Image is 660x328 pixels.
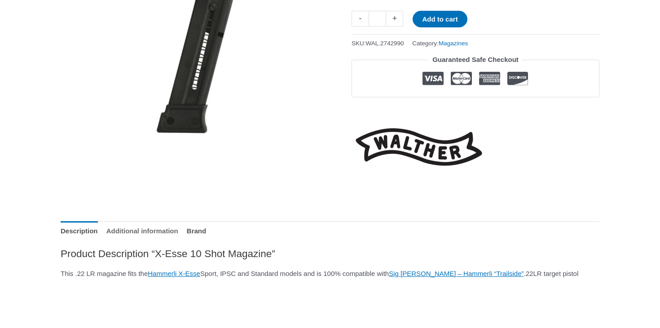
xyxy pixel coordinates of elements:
[389,270,524,277] a: Sig [PERSON_NAME] – Hammerli “Trailside”
[148,270,200,277] a: Hammerli X-Esse
[106,221,178,241] a: Additional information
[61,247,599,260] h2: Product Description “X-Esse 10 Shot Magazine”
[412,38,468,49] span: Category:
[352,38,404,49] span: SKU:
[352,11,369,26] a: -
[187,221,206,241] a: Brand
[369,11,386,26] input: Product quantity
[366,40,404,47] span: WAL.2742990
[61,221,98,241] a: Description
[413,11,467,27] button: Add to cart
[352,104,599,115] iframe: Customer reviews powered by Trustpilot
[352,122,486,172] a: Walther
[439,40,468,47] a: Magazines
[429,53,522,66] legend: Guaranteed Safe Checkout
[61,267,599,280] p: This .22 LR magazine fits the Sport, IPSC and Standard models and is 100% compatible with .22LR t...
[386,11,403,26] a: +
